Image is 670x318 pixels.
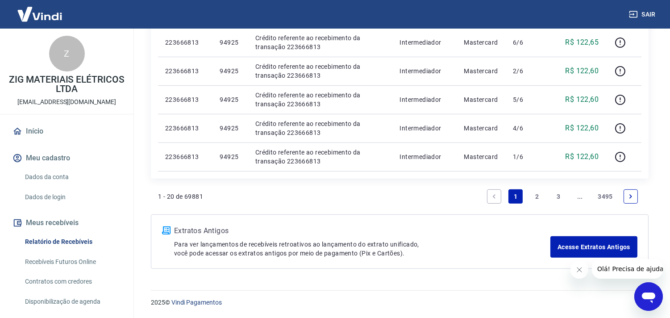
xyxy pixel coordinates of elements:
a: Page 2 [530,189,544,204]
p: Mastercard [464,38,499,47]
p: Intermediador [400,95,450,104]
p: 4/6 [513,124,539,133]
button: Sair [627,6,659,23]
p: Intermediador [400,67,450,75]
p: 223666813 [165,67,205,75]
p: Crédito referente ao recebimento da transação 223666813 [255,119,386,137]
p: 5/6 [513,95,539,104]
a: Dados da conta [21,168,123,186]
button: Meus recebíveis [11,213,123,233]
p: Para ver lançamentos de recebíveis retroativos ao lançamento do extrato unificado, você pode aces... [174,240,550,258]
p: 1/6 [513,152,539,161]
p: 94925 [220,67,241,75]
p: 1 - 20 de 69881 [158,192,203,201]
p: Intermediador [400,152,450,161]
a: Page 3495 [594,189,616,204]
p: 94925 [220,38,241,47]
p: Mastercard [464,95,499,104]
p: 223666813 [165,124,205,133]
p: Intermediador [400,124,450,133]
p: 2/6 [513,67,539,75]
a: Início [11,121,123,141]
button: Meu cadastro [11,148,123,168]
p: ZIG MATERIAIS ELÉTRICOS LTDA [7,75,126,94]
p: Extratos Antigos [174,226,550,236]
a: Relatório de Recebíveis [21,233,123,251]
p: Mastercard [464,124,499,133]
p: 2025 © [151,298,649,307]
p: 223666813 [165,38,205,47]
p: Crédito referente ao recebimento da transação 223666813 [255,148,386,166]
p: R$ 122,60 [566,66,599,76]
div: Z [49,36,85,71]
ul: Pagination [483,186,641,207]
p: 94925 [220,124,241,133]
p: R$ 122,60 [566,151,599,162]
p: Mastercard [464,67,499,75]
a: Recebíveis Futuros Online [21,253,123,271]
p: Crédito referente ao recebimento da transação 223666813 [255,33,386,51]
p: 6/6 [513,38,539,47]
a: Acesse Extratos Antigos [550,236,637,258]
a: Dados de login [21,188,123,206]
a: Vindi Pagamentos [171,299,222,306]
p: Intermediador [400,38,450,47]
img: Vindi [11,0,69,28]
a: Next page [624,189,638,204]
a: Page 3 [551,189,566,204]
iframe: Botão para abrir a janela de mensagens [634,282,663,311]
iframe: Mensagem da empresa [592,259,663,279]
p: [EMAIL_ADDRESS][DOMAIN_NAME] [17,97,116,107]
iframe: Fechar mensagem [570,261,588,279]
a: Disponibilização de agenda [21,293,123,311]
p: Crédito referente ao recebimento da transação 223666813 [255,62,386,80]
p: R$ 122,65 [566,37,599,48]
p: 223666813 [165,152,205,161]
p: Crédito referente ao recebimento da transação 223666813 [255,91,386,109]
p: R$ 122,60 [566,94,599,105]
p: 223666813 [165,95,205,104]
img: ícone [162,226,171,234]
p: Mastercard [464,152,499,161]
span: Olá! Precisa de ajuda? [5,6,75,13]
a: Page 1 is your current page [508,189,523,204]
a: Jump forward [573,189,587,204]
a: Contratos com credores [21,272,123,291]
p: 94925 [220,95,241,104]
p: 94925 [220,152,241,161]
a: Previous page [487,189,501,204]
p: R$ 122,60 [566,123,599,134]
